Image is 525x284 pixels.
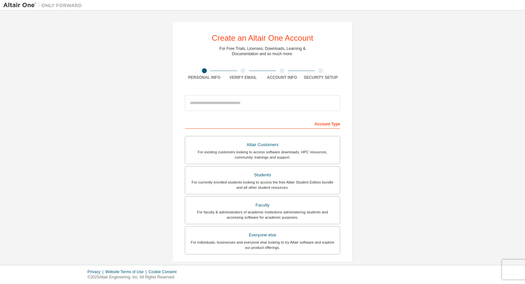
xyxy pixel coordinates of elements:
div: Create an Altair One Account [212,34,313,42]
div: Faculty [189,201,336,210]
div: Personal Info [185,75,224,80]
div: For faculty & administrators of academic institutions administering students and accessing softwa... [189,209,336,220]
div: Account Type [185,118,340,129]
div: Students [189,170,336,180]
div: For existing customers looking to access software downloads, HPC resources, community, trainings ... [189,149,336,160]
img: Altair One [3,2,85,9]
div: Account Info [262,75,301,80]
div: For individuals, businesses and everyone else looking to try Altair software and explore our prod... [189,240,336,250]
div: For Free Trials, Licenses, Downloads, Learning & Documentation and so much more. [220,46,306,56]
div: Everyone else [189,230,336,240]
div: Cookie Consent [148,269,180,274]
div: For currently enrolled students looking to access the free Altair Student Edition bundle and all ... [189,180,336,190]
p: © 2025 Altair Engineering, Inc. All Rights Reserved. [87,274,181,280]
div: Privacy [87,269,105,274]
div: Security Setup [301,75,340,80]
div: Altair Customers [189,140,336,149]
div: Verify Email [224,75,263,80]
div: Website Terms of Use [105,269,148,274]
